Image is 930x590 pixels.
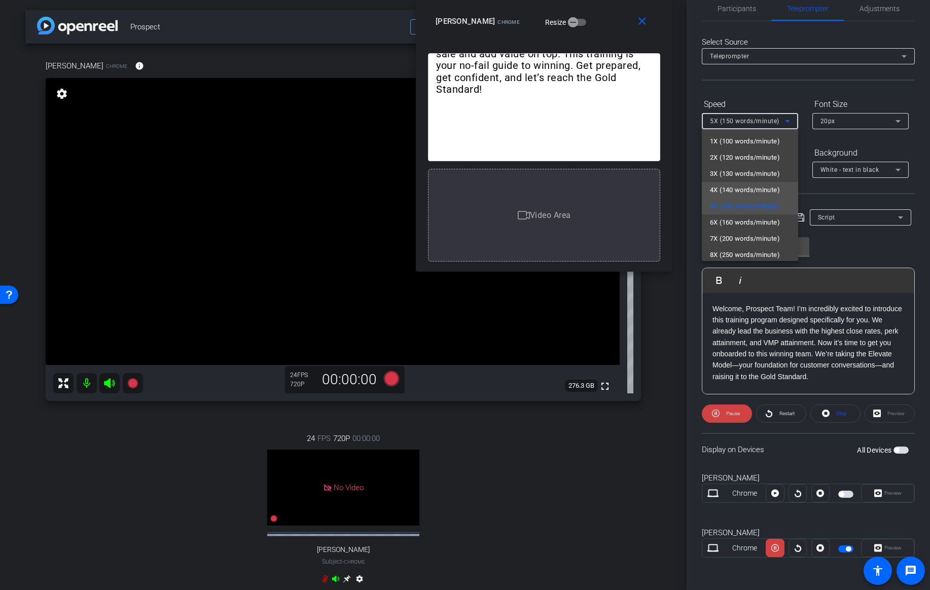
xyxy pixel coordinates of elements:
[710,168,780,180] span: 3X (130 words/minute)
[710,135,780,147] span: 1X (100 words/minute)
[710,200,780,212] span: 5X (150 words/minute)
[710,184,780,196] span: 4X (140 words/minute)
[710,233,780,245] span: 7X (200 words/minute)
[710,249,780,261] span: 8X (250 words/minute)
[710,152,780,164] span: 2X (120 words/minute)
[710,216,780,229] span: 6X (160 words/minute)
